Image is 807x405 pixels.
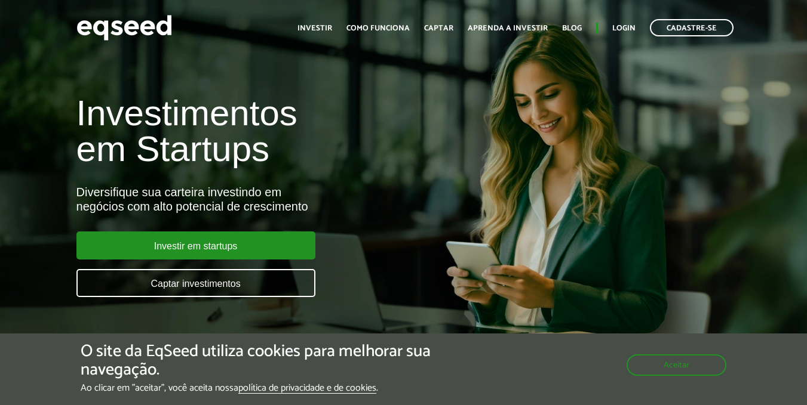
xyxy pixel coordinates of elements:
[468,24,548,32] a: Aprenda a investir
[562,24,582,32] a: Blog
[346,24,410,32] a: Como funciona
[76,269,315,297] a: Captar investimentos
[297,24,332,32] a: Investir
[650,19,734,36] a: Cadastre-se
[81,342,468,379] h5: O site da EqSeed utiliza cookies para melhorar sua navegação.
[424,24,453,32] a: Captar
[627,354,726,376] button: Aceitar
[76,95,462,167] h1: Investimentos em Startups
[76,185,462,214] div: Diversifique sua carteira investindo em negócios com alto potencial de crescimento
[76,231,315,259] a: Investir em startups
[81,382,468,394] p: Ao clicar em "aceitar", você aceita nossa .
[76,12,172,44] img: EqSeed
[238,384,376,394] a: política de privacidade e de cookies
[612,24,636,32] a: Login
